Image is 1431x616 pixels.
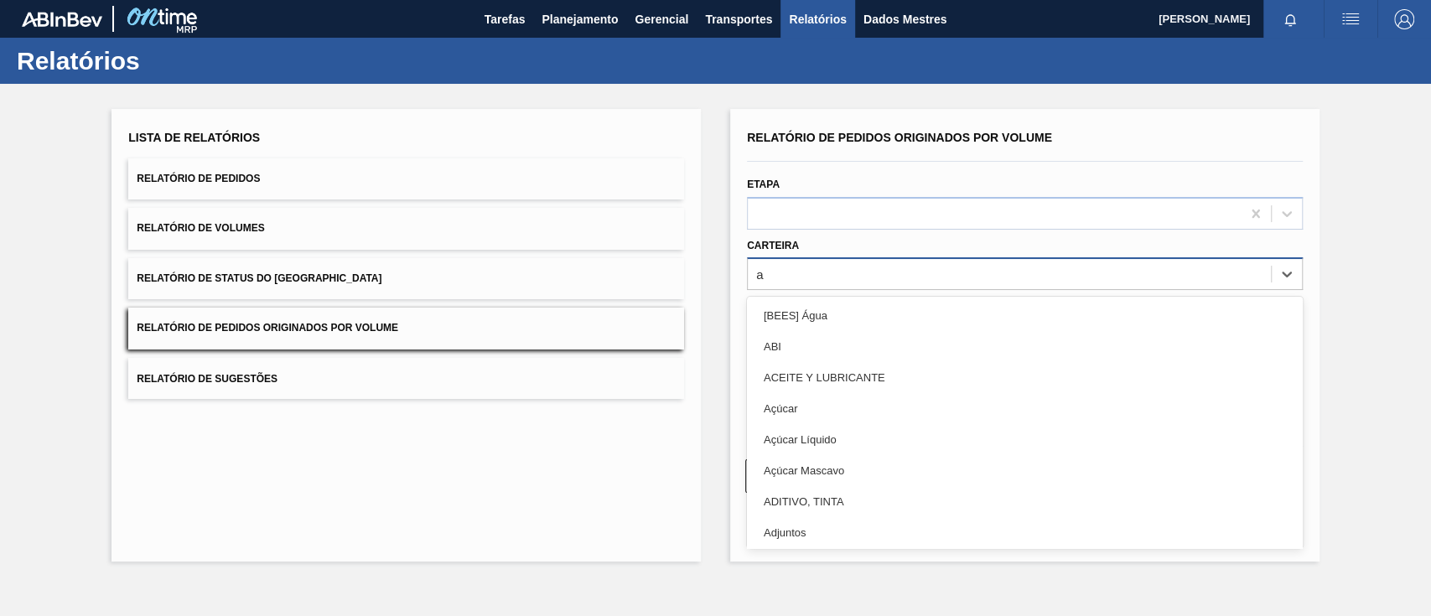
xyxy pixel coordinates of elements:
[1394,9,1414,29] img: Sair
[747,331,1303,362] div: ABI
[747,517,1303,548] div: Adjuntos
[747,300,1303,331] div: [BEES] Água
[1159,13,1250,25] font: [PERSON_NAME]
[128,358,684,399] button: Relatório de Sugestões
[1263,8,1317,31] button: Notificações
[22,12,102,27] img: TNhmsLtSVTkK8tSr43FrP2fwEKptu5GPRR3wAAAABJRU5ErkJggg==
[747,131,1052,144] font: Relatório de Pedidos Originados por Volume
[747,455,1303,486] div: Açúcar Mascavo
[747,486,1303,517] div: ADITIVO, TINTA
[137,372,277,384] font: Relatório de Sugestões
[137,173,260,184] font: Relatório de Pedidos
[1340,9,1361,29] img: ações do usuário
[745,459,1016,493] button: Limpar
[17,47,140,75] font: Relatórios
[747,179,780,190] font: Etapa
[747,362,1303,393] div: ACEITE Y LUBRICANTE
[137,272,381,284] font: Relatório de Status do [GEOGRAPHIC_DATA]
[705,13,772,26] font: Transportes
[635,13,688,26] font: Gerencial
[128,258,684,299] button: Relatório de Status do [GEOGRAPHIC_DATA]
[747,424,1303,455] div: Açúcar Líquido
[128,208,684,249] button: Relatório de Volumes
[128,131,260,144] font: Lista de Relatórios
[863,13,947,26] font: Dados Mestres
[128,308,684,349] button: Relatório de Pedidos Originados por Volume
[485,13,526,26] font: Tarefas
[128,158,684,199] button: Relatório de Pedidos
[747,240,799,251] font: Carteira
[789,13,846,26] font: Relatórios
[542,13,618,26] font: Planejamento
[137,223,264,235] font: Relatório de Volumes
[747,393,1303,424] div: Açúcar
[137,323,398,334] font: Relatório de Pedidos Originados por Volume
